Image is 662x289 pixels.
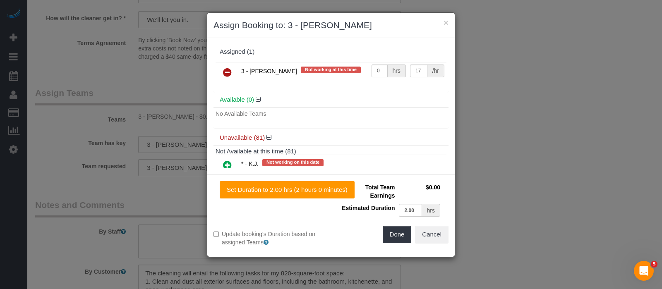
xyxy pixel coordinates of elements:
span: Not working on this date [262,159,324,166]
td: $0.00 [397,181,442,202]
span: 5 [651,261,657,268]
span: * - K.J. [241,161,259,167]
td: Total Team Earnings [337,181,397,202]
input: Update booking's Duration based on assigned Teams [213,232,219,237]
div: hrs [422,204,440,217]
h3: Assign Booking to: 3 - [PERSON_NAME] [213,19,449,31]
button: Done [383,226,412,243]
span: 3 - [PERSON_NAME] [241,68,297,74]
span: No Available Teams [216,110,266,117]
div: hrs [388,64,406,77]
div: Assigned (1) [220,48,442,55]
h4: Not Available at this time (81) [216,148,446,155]
h4: Available (0) [220,96,442,103]
div: /hr [427,64,444,77]
h4: Unavailable (81) [220,134,442,141]
iframe: Intercom live chat [634,261,654,281]
button: × [444,18,449,27]
button: Set Duration to 2.00 hrs (2 hours 0 minutes) [220,181,355,198]
label: Update booking's Duration based on assigned Teams [213,230,325,246]
span: Estimated Duration [342,205,395,211]
button: Cancel [415,226,449,243]
span: Not working at this time [301,67,361,73]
